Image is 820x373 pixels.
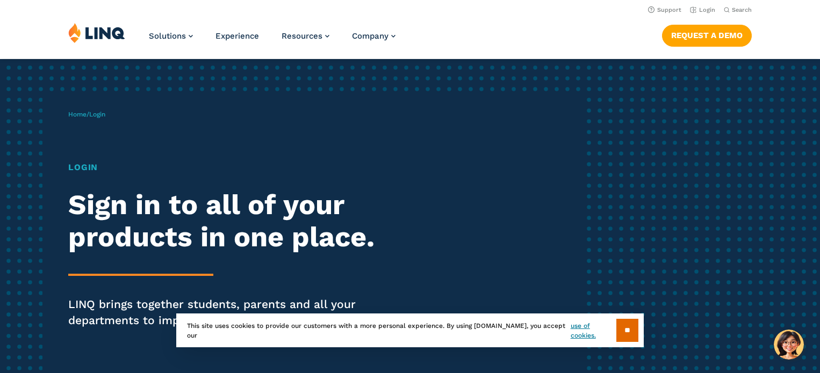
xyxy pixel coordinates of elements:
[732,6,752,13] span: Search
[690,6,715,13] a: Login
[68,111,105,118] span: /
[352,31,395,41] a: Company
[648,6,681,13] a: Support
[149,31,186,41] span: Solutions
[68,161,384,174] h1: Login
[89,111,105,118] span: Login
[282,31,322,41] span: Resources
[149,23,395,58] nav: Primary Navigation
[662,25,752,46] a: Request a Demo
[662,23,752,46] nav: Button Navigation
[68,23,125,43] img: LINQ | K‑12 Software
[571,321,616,340] a: use of cookies.
[149,31,193,41] a: Solutions
[352,31,389,41] span: Company
[724,6,752,14] button: Open Search Bar
[68,111,87,118] a: Home
[774,330,804,360] button: Hello, have a question? Let’s chat.
[68,296,384,328] p: LINQ brings together students, parents and all your departments to improve efficiency and transpa...
[215,31,259,41] a: Experience
[68,189,384,253] h2: Sign in to all of your products in one place.
[282,31,329,41] a: Resources
[176,313,644,347] div: This site uses cookies to provide our customers with a more personal experience. By using [DOMAIN...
